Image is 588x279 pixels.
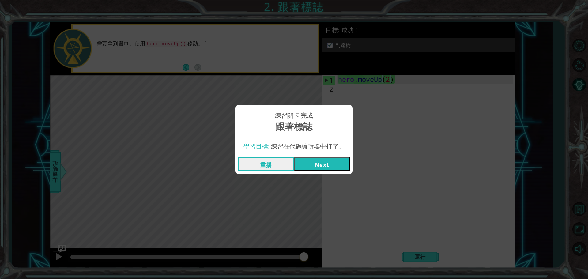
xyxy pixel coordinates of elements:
span: 學習目標: [243,142,269,150]
button: Next [294,157,350,171]
span: 練習在代碼編輯器中打字。 [271,142,345,150]
span: 跟著標誌 [276,120,312,133]
span: 練習關卡 完成 [275,111,313,120]
button: 重播 [238,157,294,171]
